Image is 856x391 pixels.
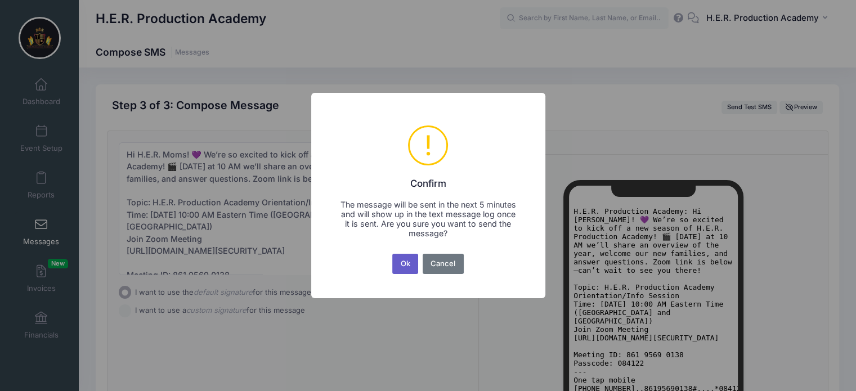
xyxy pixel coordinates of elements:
div: ! [424,127,432,164]
button: Cancel [423,254,464,274]
pre: H.E.R. Production Academy: Hi [PERSON_NAME]! 💜 We’re so excited to kick off a new season of H.E.R... [5,5,164,291]
h2: Confirm [326,170,531,189]
button: Ok [392,254,418,274]
div: The message will be sent in the next 5 minutes and will show up in the text message log once it i... [338,200,517,238]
